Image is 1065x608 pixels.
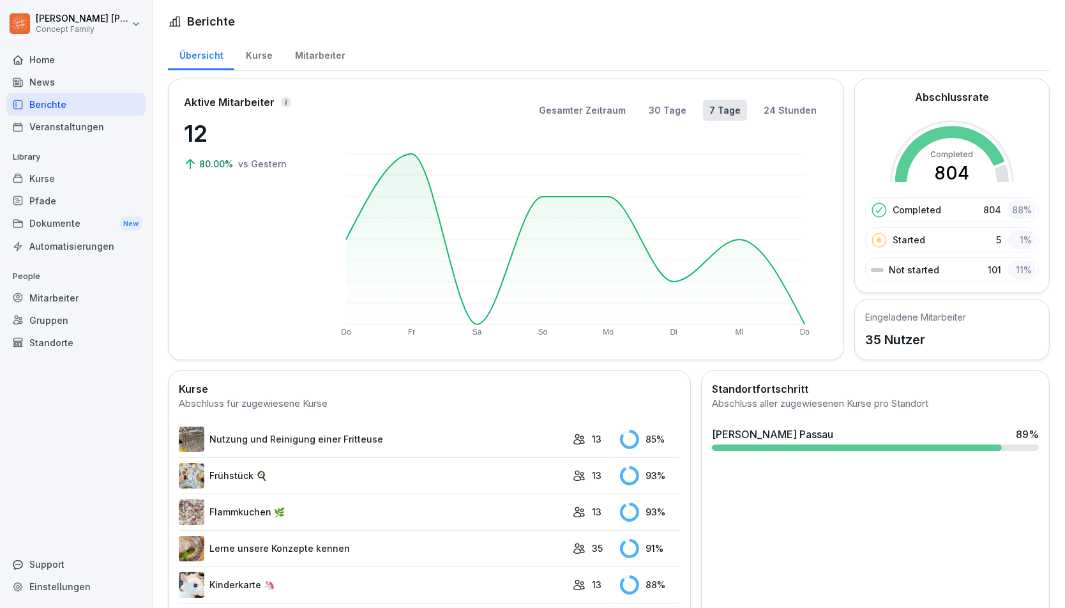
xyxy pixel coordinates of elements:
p: [PERSON_NAME] [PERSON_NAME] [36,13,129,24]
div: 93 % [620,466,680,485]
p: Completed [893,203,941,217]
h5: Eingeladene Mitarbeiter [865,310,966,324]
div: 1 % [1008,231,1036,249]
div: 91 % [620,539,680,558]
div: Support [6,553,146,575]
p: vs Gestern [238,157,287,171]
div: Dokumente [6,212,146,236]
a: Berichte [6,93,146,116]
p: 804 [983,203,1001,217]
h1: Berichte [187,13,235,30]
a: Flammkuchen 🌿 [179,499,566,525]
div: Abschluss für zugewiesene Kurse [179,397,680,411]
div: 88 % [620,575,680,595]
h2: Abschlussrate [915,89,989,105]
a: News [6,71,146,93]
p: 13 [592,578,601,591]
button: Gesamter Zeitraum [532,100,632,121]
p: Started [893,233,925,247]
a: DokumenteNew [6,212,146,236]
text: Mi [736,328,744,337]
img: ssvnl9aim273pmzdbnjk7g2q.png [179,536,204,561]
a: Gruppen [6,309,146,331]
p: 13 [592,469,601,482]
a: Automatisierungen [6,235,146,257]
a: Mitarbeiter [283,38,356,70]
a: Pfade [6,190,146,212]
img: jb643umo8xb48cipqni77y3i.png [179,499,204,525]
a: [PERSON_NAME] Passau89% [707,422,1044,456]
p: 35 Nutzer [865,330,966,349]
p: 5 [996,233,1001,247]
a: Kinderkarte 🦄 [179,572,566,598]
div: Abschluss aller zugewiesenen Kurse pro Standort [712,397,1039,411]
div: 88 % [1008,201,1036,219]
a: Mitarbeiter [6,287,146,309]
div: 11 % [1008,261,1036,279]
p: 80.00% [199,157,236,171]
text: Do [800,328,810,337]
button: 30 Tage [642,100,693,121]
h2: Standortfortschritt [712,381,1039,397]
p: Aktive Mitarbeiter [184,95,275,110]
p: 13 [592,432,601,446]
a: Frühstück 🍳 [179,463,566,489]
a: Übersicht [168,38,234,70]
div: 85 % [620,430,680,449]
a: Kurse [6,167,146,190]
p: Concept Family [36,25,129,34]
p: 35 [592,542,603,555]
text: Di [670,328,677,337]
p: Library [6,147,146,167]
a: Lerne unsere Konzepte kennen [179,536,566,561]
img: b2msvuojt3s6egexuweix326.png [179,427,204,452]
div: 89 % [1016,427,1039,442]
p: 13 [592,505,601,519]
div: New [120,217,142,231]
div: [PERSON_NAME] Passau [712,427,833,442]
a: Kurse [234,38,283,70]
a: Standorte [6,331,146,354]
p: 12 [184,116,312,151]
text: Mo [603,328,614,337]
p: People [6,266,146,287]
a: Home [6,49,146,71]
img: n6mw6n4d96pxhuc2jbr164bu.png [179,463,204,489]
div: 93 % [620,503,680,522]
p: 101 [988,263,1001,277]
h2: Kurse [179,381,680,397]
p: Not started [889,263,939,277]
img: hnpnnr9tv292r80l0gdrnijs.png [179,572,204,598]
a: Veranstaltungen [6,116,146,138]
a: Einstellungen [6,575,146,598]
button: 7 Tage [703,100,747,121]
button: 24 Stunden [757,100,823,121]
text: So [538,328,548,337]
text: Fr [408,328,415,337]
text: Do [341,328,351,337]
a: Nutzung und Reinigung einer Fritteuse [179,427,566,452]
text: Sa [472,328,482,337]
